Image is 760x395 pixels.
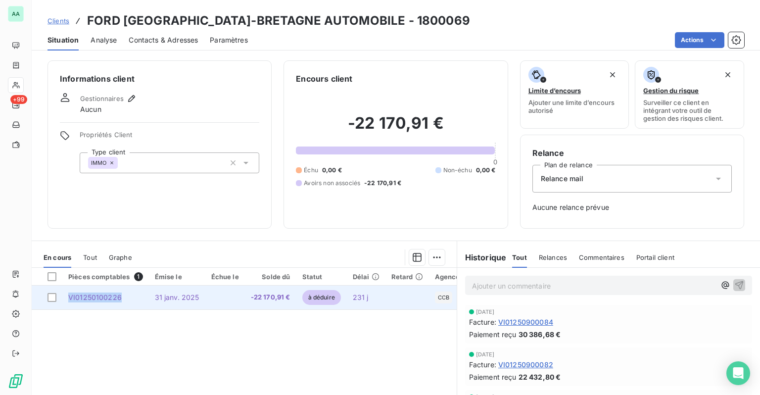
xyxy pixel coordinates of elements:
div: Échue le [211,273,239,281]
span: Gestionnaires [80,95,124,102]
span: [DATE] [476,351,495,357]
span: Contacts & Adresses [129,35,198,45]
span: 31 janv. 2025 [155,293,199,301]
span: 0,00 € [322,166,342,175]
span: Paiement reçu [469,372,517,382]
span: Analyse [91,35,117,45]
span: Avoirs non associés [304,179,360,188]
button: Gestion du risqueSurveiller ce client en intégrant votre outil de gestion des risques client. [635,60,744,129]
span: Paiement reçu [469,329,517,340]
h6: Relance [532,147,732,159]
span: Situation [47,35,79,45]
h3: FORD [GEOGRAPHIC_DATA]-BRETAGNE AUTOMOBILE - 1800069 [87,12,470,30]
span: +99 [10,95,27,104]
input: Ajouter une valeur [118,158,126,167]
span: -22 170,91 € [364,179,401,188]
span: Gestion du risque [643,87,699,95]
div: Pièces comptables [68,272,143,281]
span: Échu [304,166,318,175]
span: 0,00 € [476,166,496,175]
span: Ajouter une limite d’encours autorisé [528,99,621,114]
span: 30 386,68 € [519,329,561,340]
span: 0 [493,158,497,166]
span: Tout [512,253,527,261]
span: Clients [47,17,69,25]
div: AA [8,6,24,22]
div: Solde dû [251,273,290,281]
span: VI01250900084 [498,317,553,327]
span: Relances [539,253,567,261]
span: -22 170,91 € [251,293,290,302]
h6: Historique [457,251,507,263]
span: Facture : [469,359,496,370]
div: Agence [435,273,460,281]
div: Retard [391,273,423,281]
h6: Informations client [60,73,259,85]
div: Délai [353,273,380,281]
div: Statut [302,273,341,281]
span: VI01250900082 [498,359,553,370]
h2: -22 170,91 € [296,113,495,143]
button: Limite d’encoursAjouter une limite d’encours autorisé [520,60,629,129]
span: CCB [438,295,449,300]
a: Clients [47,16,69,26]
span: 22 432,80 € [519,372,561,382]
div: Émise le [155,273,199,281]
span: Facture : [469,317,496,327]
span: Commentaires [579,253,624,261]
button: Actions [675,32,724,48]
span: 231 j [353,293,369,301]
span: à déduire [302,290,341,305]
span: Limite d’encours [528,87,581,95]
div: Open Intercom Messenger [726,361,750,385]
span: Propriétés Client [80,131,259,145]
span: Portail client [636,253,674,261]
span: Surveiller ce client en intégrant votre outil de gestion des risques client. [643,99,736,122]
span: Non-échu [443,166,472,175]
span: Aucune relance prévue [532,202,732,212]
span: En cours [44,253,71,261]
img: Logo LeanPay [8,373,24,389]
span: Relance mail [541,174,584,184]
span: [DATE] [476,309,495,315]
span: Paramètres [210,35,248,45]
span: VI01250100226 [68,293,122,301]
span: 1 [134,272,143,281]
span: Tout [83,253,97,261]
span: Aucun [80,104,101,114]
span: Graphe [109,253,132,261]
h6: Encours client [296,73,352,85]
span: IMMO [91,160,107,166]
